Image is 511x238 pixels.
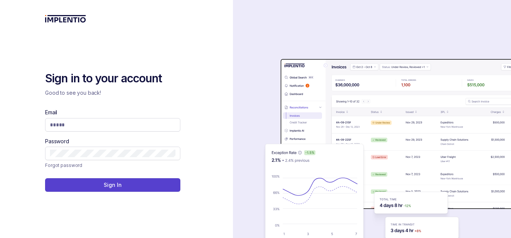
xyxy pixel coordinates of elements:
[45,89,180,97] p: Good to see you back!
[45,162,82,169] p: Forgot password
[45,71,180,86] h2: Sign in to your account
[45,138,69,145] label: Password
[45,162,82,169] a: Link Forgot password
[45,178,180,192] button: Sign In
[104,181,121,189] p: Sign In
[45,109,57,116] label: Email
[45,15,86,23] img: logo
